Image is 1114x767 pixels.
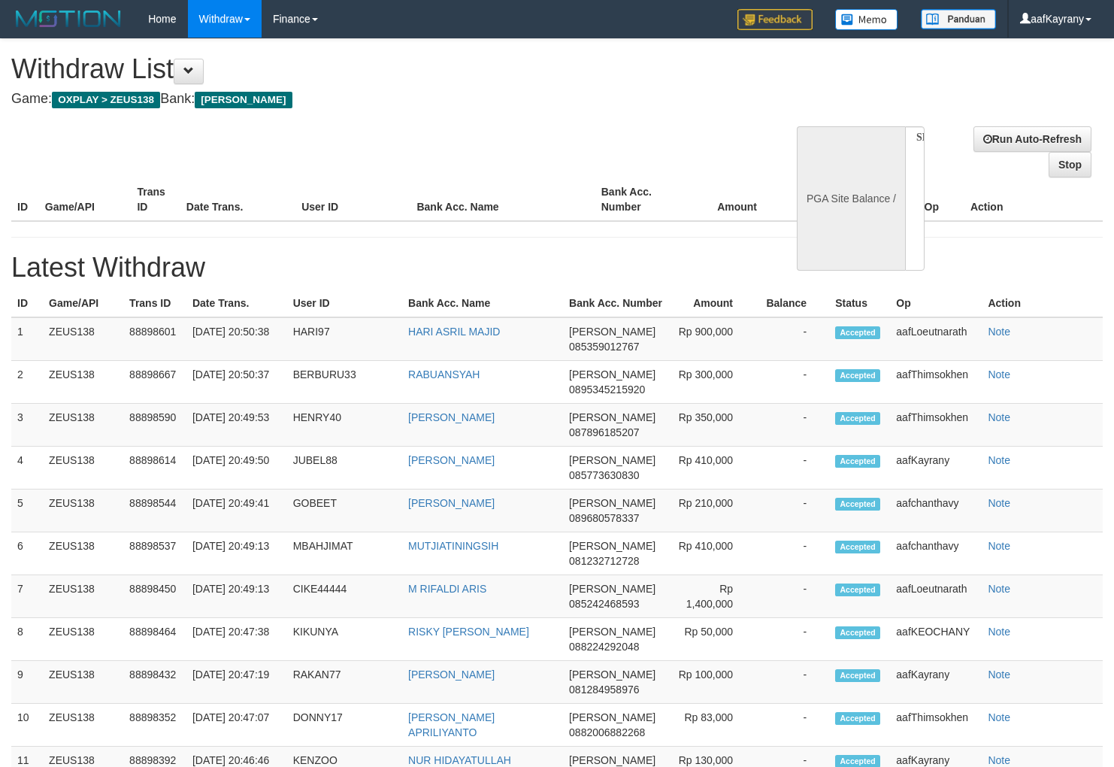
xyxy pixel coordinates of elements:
td: Rp 350,000 [668,404,755,447]
th: Op [890,290,982,317]
span: [PERSON_NAME] [195,92,292,108]
td: ZEUS138 [43,532,123,575]
th: Game/API [39,178,132,221]
td: [DATE] 20:49:53 [186,404,287,447]
td: 88898352 [123,704,186,747]
a: Note [988,711,1010,723]
th: Action [964,178,1103,221]
td: Rp 410,000 [668,532,755,575]
th: Status [829,290,890,317]
td: [DATE] 20:49:13 [186,575,287,618]
a: Note [988,668,1010,681]
td: 1 [11,317,43,361]
td: [DATE] 20:47:38 [186,618,287,661]
th: ID [11,178,39,221]
th: Date Trans. [180,178,295,221]
td: [DATE] 20:50:38 [186,317,287,361]
a: Note [988,368,1010,380]
td: - [755,404,829,447]
span: Accepted [835,369,880,382]
a: M RIFALDI ARIS [408,583,486,595]
span: 088224292048 [569,641,639,653]
td: aafKayrany [890,661,982,704]
a: NUR HIDAYATULLAH [408,754,511,766]
span: 0895345215920 [569,383,645,396]
span: [PERSON_NAME] [569,668,655,681]
td: - [755,575,829,618]
th: Bank Acc. Number [563,290,668,317]
th: Amount [668,290,755,317]
th: Op [919,178,964,221]
td: 88898614 [123,447,186,490]
td: BERBURU33 [287,361,402,404]
td: 88898601 [123,317,186,361]
td: - [755,661,829,704]
td: aafThimsokhen [890,361,982,404]
a: Note [988,626,1010,638]
a: Note [988,497,1010,509]
td: 88898450 [123,575,186,618]
td: Rp 100,000 [668,661,755,704]
td: Rp 83,000 [668,704,755,747]
a: Stop [1049,152,1091,177]
td: - [755,317,829,361]
td: ZEUS138 [43,447,123,490]
td: Rp 1,400,000 [668,575,755,618]
td: HARI97 [287,317,402,361]
img: MOTION_logo.png [11,8,126,30]
td: - [755,361,829,404]
th: Amount [687,178,779,221]
h1: Withdraw List [11,54,728,84]
a: MUTJIATININGSIH [408,540,498,552]
td: 88898464 [123,618,186,661]
span: Accepted [835,626,880,639]
td: Rp 410,000 [668,447,755,490]
td: - [755,447,829,490]
a: [PERSON_NAME] [408,411,495,423]
span: [PERSON_NAME] [569,497,655,509]
td: [DATE] 20:47:07 [186,704,287,747]
td: - [755,704,829,747]
td: [DATE] 20:50:37 [186,361,287,404]
td: [DATE] 20:49:41 [186,490,287,532]
th: Action [982,290,1103,317]
td: 5 [11,490,43,532]
span: 085359012767 [569,341,639,353]
td: 88898590 [123,404,186,447]
span: [PERSON_NAME] [569,754,655,766]
span: 087896185207 [569,426,639,438]
span: 081284958976 [569,684,639,696]
td: Rp 210,000 [668,490,755,532]
td: ZEUS138 [43,704,123,747]
td: 88898544 [123,490,186,532]
td: - [755,618,829,661]
span: 085773630830 [569,469,639,481]
td: 88898537 [123,532,186,575]
td: KIKUNYA [287,618,402,661]
span: Accepted [835,541,880,553]
th: Date Trans. [186,290,287,317]
td: CIKE44444 [287,575,402,618]
td: GOBEET [287,490,402,532]
td: 10 [11,704,43,747]
th: Balance [755,290,829,317]
a: Note [988,754,1010,766]
a: RABUANSYAH [408,368,480,380]
td: DONNY17 [287,704,402,747]
th: Bank Acc. Name [410,178,595,221]
th: Trans ID [131,178,180,221]
td: 88898432 [123,661,186,704]
span: [PERSON_NAME] [569,368,655,380]
a: [PERSON_NAME] [408,497,495,509]
span: 085242468593 [569,598,639,610]
span: Accepted [835,669,880,682]
td: aafchanthavy [890,532,982,575]
span: 0882006882268 [569,726,645,738]
img: Feedback.jpg [737,9,813,30]
td: MBAHJIMAT [287,532,402,575]
td: ZEUS138 [43,618,123,661]
a: RISKY [PERSON_NAME] [408,626,529,638]
td: 6 [11,532,43,575]
td: ZEUS138 [43,490,123,532]
td: ZEUS138 [43,575,123,618]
